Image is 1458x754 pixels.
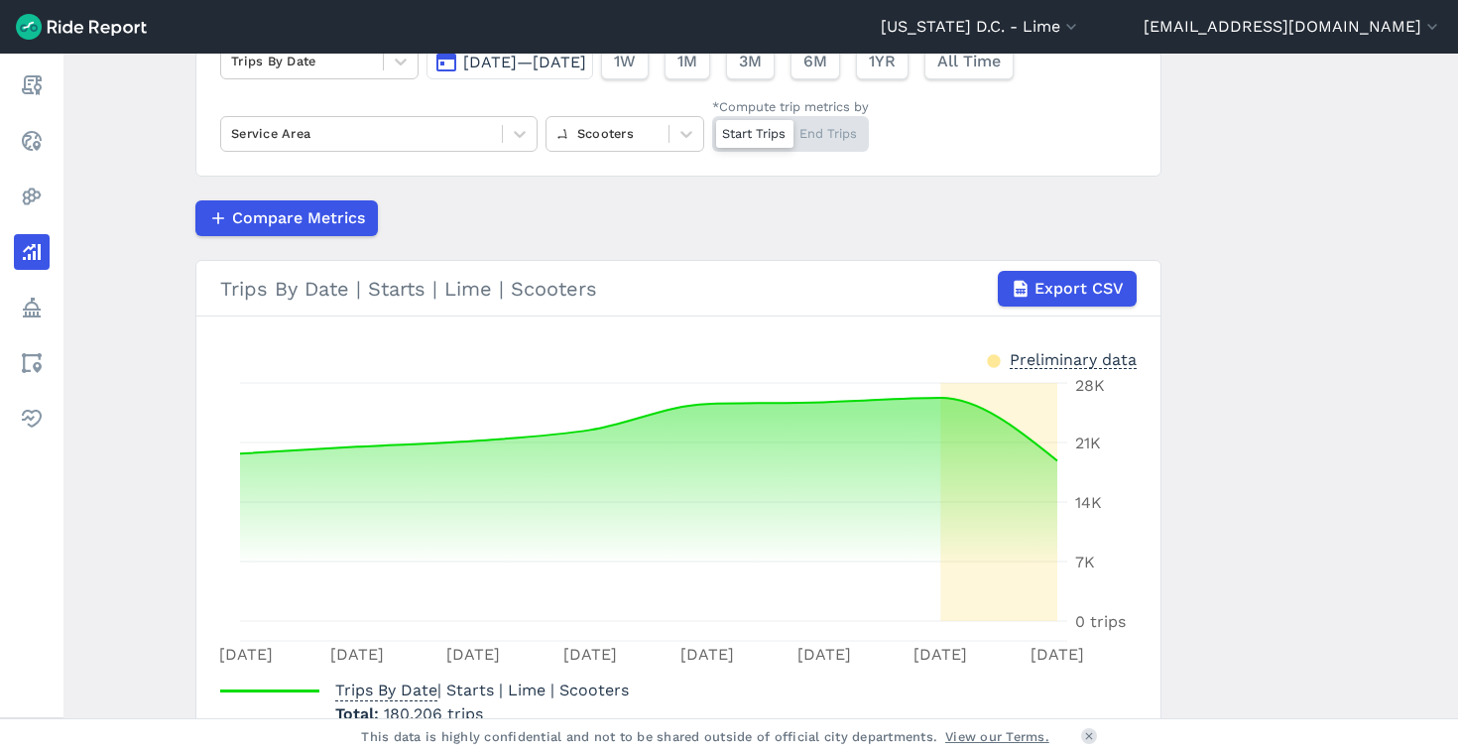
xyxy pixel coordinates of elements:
[14,179,50,214] a: Heatmaps
[335,675,437,701] span: Trips By Date
[335,681,629,699] span: | Starts | Lime | Scooters
[232,206,365,230] span: Compare Metrics
[14,123,50,159] a: Realtime
[601,44,649,79] button: 1W
[219,645,273,664] tspan: [DATE]
[220,271,1137,307] div: Trips By Date | Starts | Lime | Scooters
[1010,348,1137,369] div: Preliminary data
[1075,434,1101,452] tspan: 21K
[1075,493,1102,512] tspan: 14K
[790,44,840,79] button: 6M
[665,44,710,79] button: 1M
[14,67,50,103] a: Report
[797,645,851,664] tspan: [DATE]
[16,14,147,40] img: Ride Report
[335,704,384,723] span: Total
[726,44,775,79] button: 3M
[712,97,869,116] div: *Compute trip metrics by
[446,645,500,664] tspan: [DATE]
[913,645,967,664] tspan: [DATE]
[998,271,1137,307] button: Export CSV
[937,50,1001,73] span: All Time
[1075,612,1126,631] tspan: 0 trips
[463,53,586,71] span: [DATE]—[DATE]
[384,704,483,723] span: 180,206 trips
[1075,376,1105,395] tspan: 28K
[14,290,50,325] a: Policy
[677,50,697,73] span: 1M
[1034,277,1124,301] span: Export CSV
[739,50,762,73] span: 3M
[14,401,50,437] a: Health
[924,44,1014,79] button: All Time
[945,727,1049,746] a: View our Terms.
[563,645,617,664] tspan: [DATE]
[14,234,50,270] a: Analyze
[803,50,827,73] span: 6M
[1144,15,1442,39] button: [EMAIL_ADDRESS][DOMAIN_NAME]
[195,200,378,236] button: Compare Metrics
[614,50,636,73] span: 1W
[426,44,593,79] button: [DATE]—[DATE]
[14,345,50,381] a: Areas
[1031,645,1084,664] tspan: [DATE]
[881,15,1081,39] button: [US_STATE] D.C. - Lime
[869,50,896,73] span: 1YR
[1075,553,1095,571] tspan: 7K
[856,44,909,79] button: 1YR
[680,645,734,664] tspan: [DATE]
[330,645,384,664] tspan: [DATE]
